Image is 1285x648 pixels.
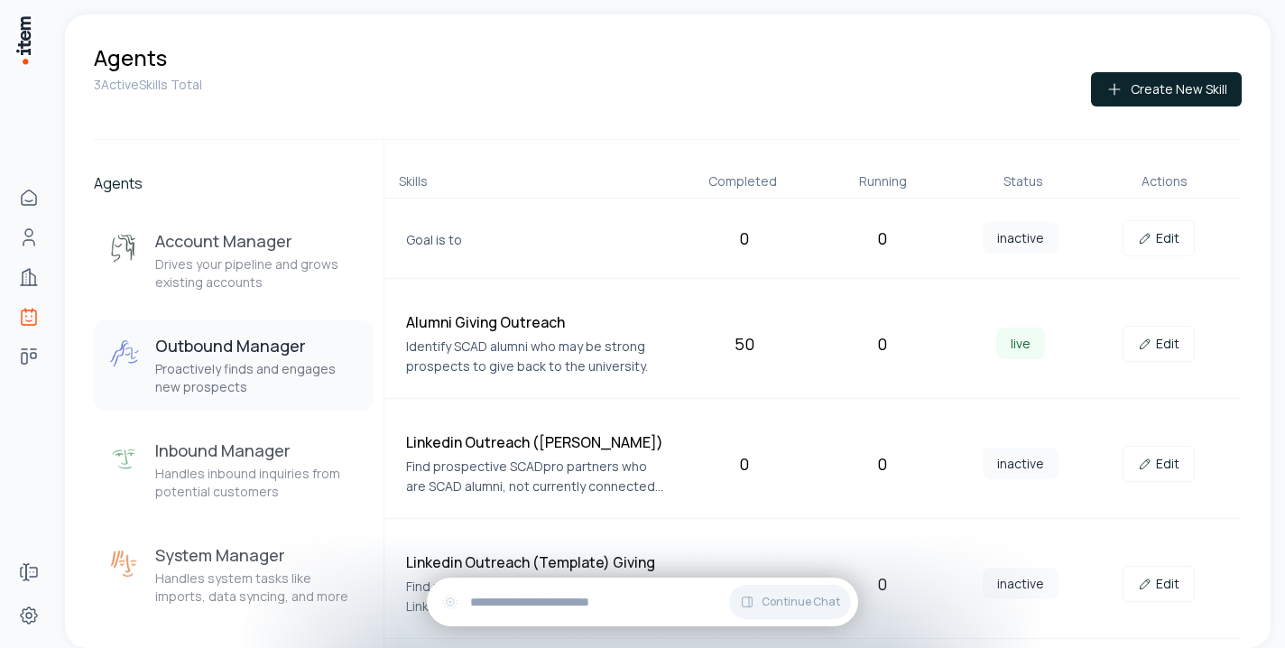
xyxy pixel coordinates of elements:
[399,172,665,190] div: Skills
[155,360,358,396] p: Proactively finds and engages new prospects
[108,338,141,371] img: Outbound Manager
[820,451,944,477] div: 0
[406,457,668,496] p: Find prospective SCADpro partners who are SCAD alumni, not currently connected to SCAD, in a deci...
[1123,326,1195,362] a: Edit
[406,577,668,616] p: Find prospective clients, contact them via LinkedIn, and schedule a call with the team.
[682,226,806,251] div: 0
[820,571,944,597] div: 0
[155,544,358,566] h3: System Manager
[155,335,358,356] h3: Outbound Manager
[682,331,806,356] div: 50
[406,431,668,453] h4: Linkedin Outreach ([PERSON_NAME])
[94,76,202,94] p: 3 Active Skills Total
[820,172,947,190] div: Running
[11,299,47,335] a: Agents
[762,595,840,609] span: Continue Chat
[11,597,47,634] a: Settings
[14,14,32,66] img: Item Brain Logo
[406,311,668,333] h4: Alumni Giving Outreach
[961,172,1087,190] div: Status
[155,440,358,461] h3: Inbound Manager
[155,569,358,606] p: Handles system tasks like imports, data syncing, and more
[427,578,858,626] div: Continue Chat
[983,222,1059,254] span: inactive
[11,338,47,375] a: deals
[94,530,373,620] button: System ManagerSystem ManagerHandles system tasks like imports, data syncing, and more
[983,568,1059,599] span: inactive
[11,259,47,295] a: Companies
[155,230,358,252] h3: Account Manager
[820,226,944,251] div: 0
[108,443,141,476] img: Inbound Manager
[11,219,47,255] a: Contacts
[108,548,141,580] img: System Manager
[1123,566,1195,602] a: Edit
[682,451,806,477] div: 0
[94,425,373,515] button: Inbound ManagerInbound ManagerHandles inbound inquiries from potential customers
[820,331,944,356] div: 0
[406,337,668,376] p: Identify SCAD alumni who may be strong prospects to give back to the university.
[679,172,806,190] div: Completed
[108,234,141,266] img: Account Manager
[1091,72,1242,106] button: Create New Skill
[94,320,373,411] button: Outbound ManagerOutbound ManagerProactively finds and engages new prospects
[983,448,1059,479] span: inactive
[155,255,358,292] p: Drives your pipeline and grows existing accounts
[94,172,373,194] h2: Agents
[682,571,806,597] div: 0
[11,554,47,590] a: Forms
[1101,172,1227,190] div: Actions
[996,328,1045,359] span: live
[406,230,668,250] p: Goal is to
[729,585,851,619] button: Continue Chat
[11,180,47,216] a: Home
[1123,220,1195,256] a: Edit
[155,465,358,501] p: Handles inbound inquiries from potential customers
[406,551,668,573] h4: Linkedin Outreach (Template) Giving
[94,216,373,306] button: Account ManagerAccount ManagerDrives your pipeline and grows existing accounts
[94,43,167,72] h1: Agents
[1123,446,1195,482] a: Edit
